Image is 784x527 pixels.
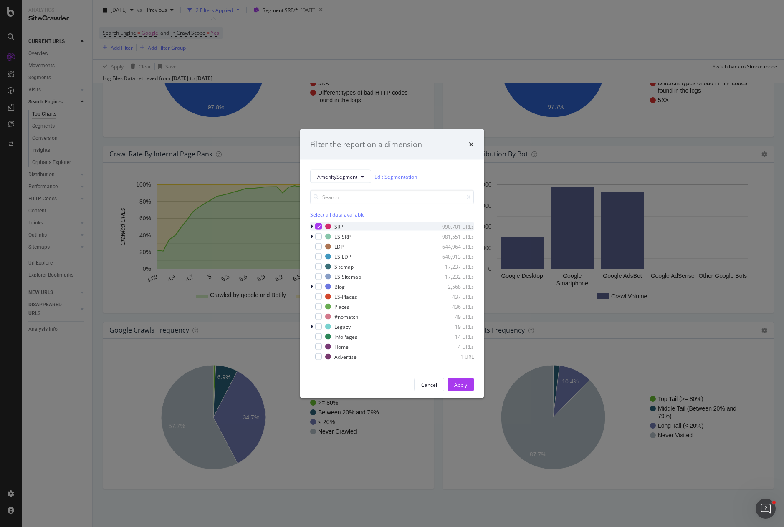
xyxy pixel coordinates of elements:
[300,129,484,398] div: modal
[334,343,349,350] div: Home
[756,499,776,519] iframe: Intercom live chat
[334,303,349,310] div: Places
[334,313,358,320] div: #nomatch
[334,323,351,330] div: Legacy
[374,172,417,181] a: Edit Segmentation
[334,233,351,240] div: ES-SRP
[433,233,474,240] div: 981,551 URLs
[317,173,357,180] span: AmenitySegment
[334,273,361,280] div: ES-Sitemap
[433,343,474,350] div: 4 URLs
[433,293,474,300] div: 437 URLs
[310,170,371,183] button: AmenitySegment
[334,333,357,340] div: InfoPages
[433,223,474,230] div: 990,701 URLs
[433,313,474,320] div: 49 URLs
[454,381,467,388] div: Apply
[334,243,344,250] div: LDP
[433,283,474,290] div: 2,568 URLs
[433,273,474,280] div: 17,232 URLs
[433,303,474,310] div: 436 URLs
[433,323,474,330] div: 19 URLs
[414,378,444,391] button: Cancel
[334,283,345,290] div: Blog
[421,381,437,388] div: Cancel
[310,211,474,218] div: Select all data available
[469,139,474,150] div: times
[334,353,357,360] div: Advertise
[334,223,343,230] div: SRP
[334,263,354,270] div: Sitemap
[448,378,474,391] button: Apply
[433,263,474,270] div: 17,237 URLs
[310,139,422,150] div: Filter the report on a dimension
[433,333,474,340] div: 14 URLs
[310,190,474,204] input: Search
[334,253,351,260] div: ES-LDP
[334,293,357,300] div: ES-Places
[433,243,474,250] div: 644,964 URLs
[433,353,474,360] div: 1 URL
[433,253,474,260] div: 640,913 URLs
